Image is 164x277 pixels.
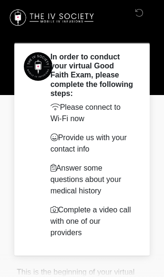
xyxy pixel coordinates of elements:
p: Complete a video call with one of our providers [51,204,133,239]
p: Provide us with your contact info [51,132,133,155]
p: Answer some questions about your medical history [51,162,133,197]
p: Please connect to Wi-Fi now [51,102,133,124]
img: The IV Society Logo [7,7,98,29]
h2: In order to conduct your virtual Good Faith Exam, please complete the following steps: [51,52,133,98]
img: Agent Avatar [24,52,52,81]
